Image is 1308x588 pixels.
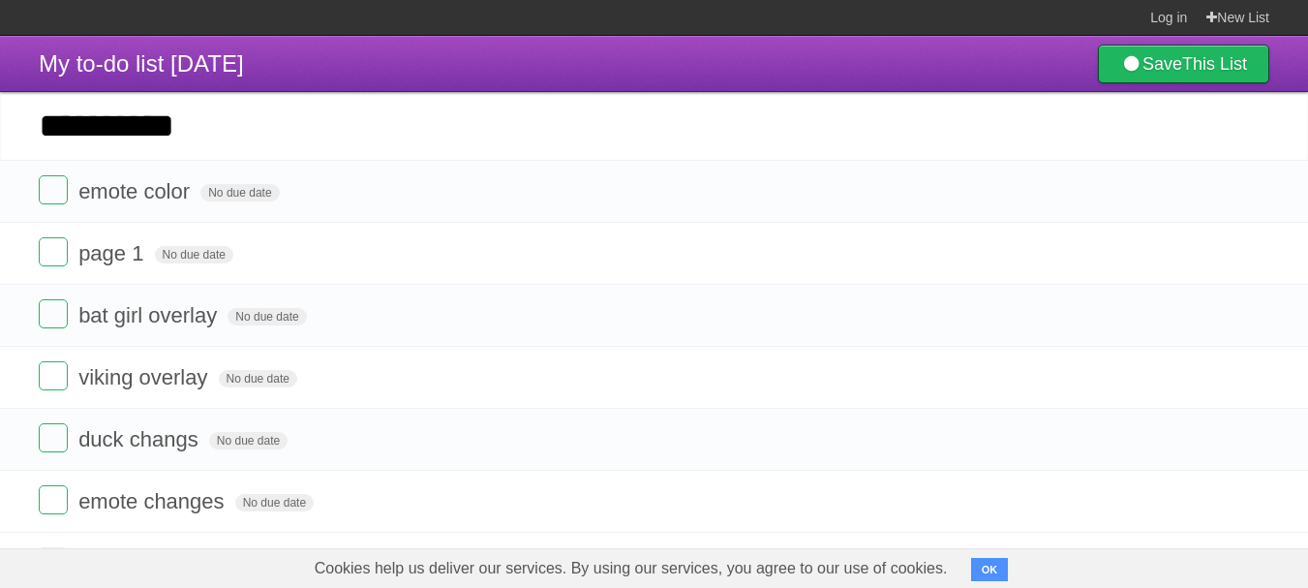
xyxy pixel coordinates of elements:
span: No due date [219,370,297,387]
label: Done [39,299,68,328]
span: bat girl overlay [78,303,222,327]
span: No due date [235,494,314,511]
label: Done [39,361,68,390]
label: Done [39,237,68,266]
label: Done [39,423,68,452]
label: Done [39,175,68,204]
span: page 1 [78,241,148,265]
span: emote color [78,179,195,203]
label: Done [39,547,68,576]
span: emote changes [78,489,228,513]
span: No due date [228,308,306,325]
a: SaveThis List [1098,45,1269,83]
span: No due date [200,184,279,201]
span: viking overlay [78,365,212,389]
label: Done [39,485,68,514]
span: Cookies help us deliver our services. By using our services, you agree to our use of cookies. [295,549,967,588]
span: No due date [209,432,288,449]
span: No due date [155,246,233,263]
span: My to-do list [DATE] [39,50,244,77]
button: OK [971,558,1009,581]
b: This List [1182,54,1247,74]
span: duck changs [78,427,203,451]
